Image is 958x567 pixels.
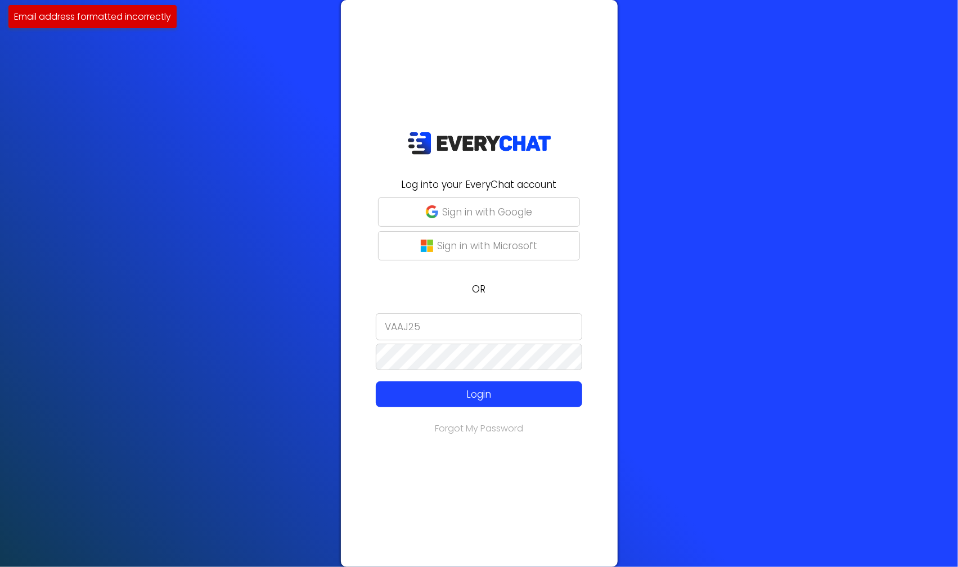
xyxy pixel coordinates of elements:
button: Login [376,381,582,407]
input: Email [376,313,582,340]
button: Sign in with Microsoft [378,231,580,260]
p: Login [397,387,561,402]
p: OR [348,282,611,296]
p: Email address formatted incorrectly [14,10,171,24]
img: google-g.png [426,205,438,218]
button: Sign in with Google [378,197,580,227]
h2: Log into your EveryChat account [348,177,611,192]
img: EveryChat_logo_dark.png [407,132,551,155]
p: Sign in with Microsoft [438,238,538,253]
img: microsoft-logo.png [421,240,433,252]
a: Forgot My Password [435,422,523,435]
p: Sign in with Google [443,205,533,219]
